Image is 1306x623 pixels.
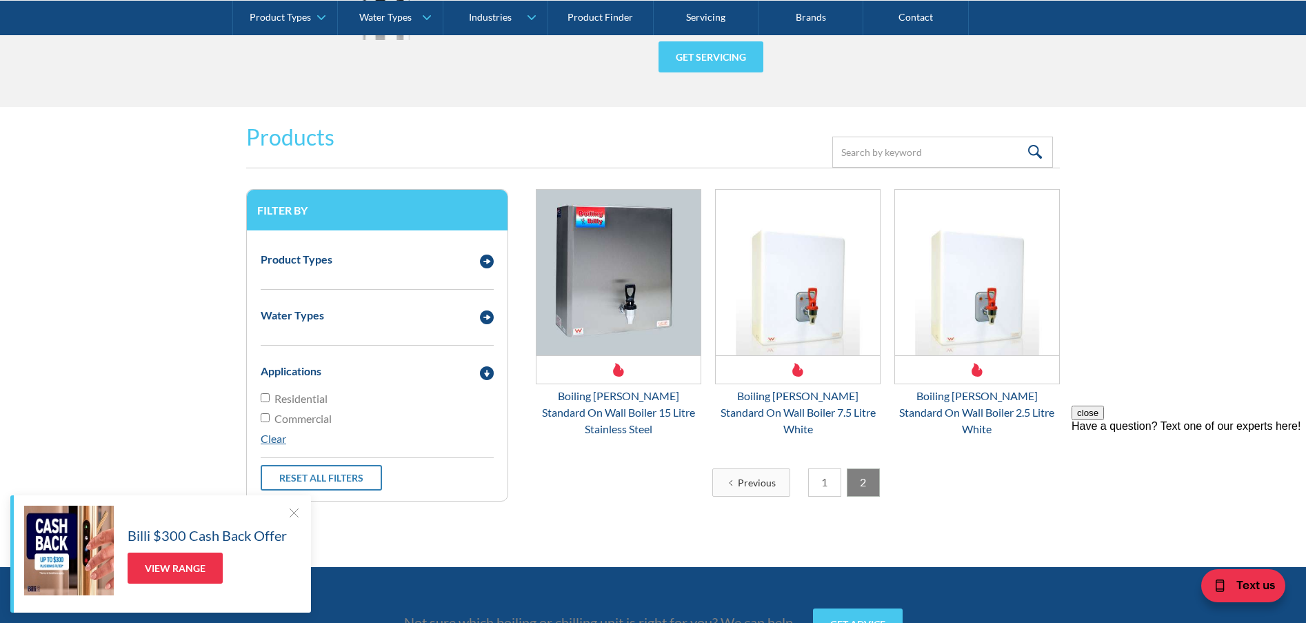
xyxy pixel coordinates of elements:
input: Search by keyword [832,137,1053,168]
div: Product Types [261,251,332,268]
iframe: podium webchat widget prompt [1072,406,1306,571]
img: Billi $300 Cash Back Offer [24,506,114,595]
div: Water Types [359,11,412,23]
a: Clear [261,432,286,445]
a: 2 [847,468,880,497]
div: Boiling [PERSON_NAME] Standard On Wall Boiler 15 Litre Stainless Steel [536,388,701,437]
div: Product Types [250,11,311,23]
div: Boiling [PERSON_NAME] Standard On Wall Boiler 7.5 Litre White [715,388,881,437]
a: Boiling Billy Standard On Wall Boiler 15 Litre Stainless SteelBoiling [PERSON_NAME] Standard On W... [536,189,701,437]
a: Previous Page [712,468,790,497]
span: Commercial [274,411,332,427]
h5: Billi $300 Cash Back Offer [128,525,287,546]
div: Previous [738,475,776,490]
span: Residential [274,390,328,407]
a: 1 [808,468,841,497]
a: Boiling Billy Standard On Wall Boiler 7.5 Litre WhiteBoiling [PERSON_NAME] Standard On Wall Boile... [715,189,881,437]
img: Boiling Billy Standard On Wall Boiler 7.5 Litre White [716,190,880,355]
img: Boiling Billy Standard On Wall Boiler 15 Litre Stainless Steel [536,190,701,355]
div: List [536,468,1060,497]
img: Boiling Billy Standard On Wall Boiler 2.5 Litre White [895,190,1059,355]
a: Get servicing [659,41,763,72]
h3: Filter by [257,204,497,217]
div: Water Types [261,307,324,324]
h2: Products [246,121,334,154]
form: Email Form 3 [14,107,1292,536]
a: Reset all filters [261,465,382,491]
a: Boiling Billy Standard On Wall Boiler 2.5 Litre WhiteBoiling [PERSON_NAME] Standard On Wall Boile... [894,189,1060,437]
a: View Range [128,553,223,584]
input: Commercial [261,413,270,422]
iframe: podium webchat widget bubble [1168,554,1306,623]
div: Industries [469,11,512,23]
div: Boiling [PERSON_NAME] Standard On Wall Boiler 2.5 Litre White [894,388,1060,437]
div: Applications [261,363,321,379]
input: Residential [261,393,270,402]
